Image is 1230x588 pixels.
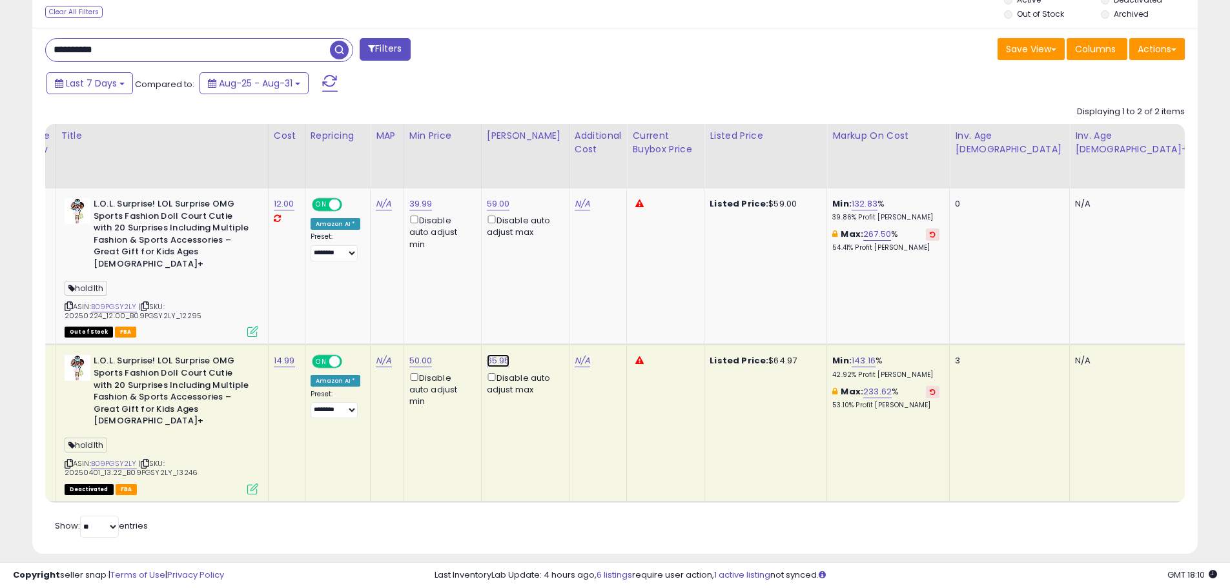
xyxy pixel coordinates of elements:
[487,354,510,367] a: 65.95
[360,38,410,61] button: Filters
[409,129,476,143] div: Min Price
[65,198,258,336] div: ASIN:
[167,569,224,581] a: Privacy Policy
[6,129,50,156] div: Fulfillable Quantity
[409,198,433,210] a: 39.99
[311,218,361,230] div: Amazon AI *
[435,569,1217,582] div: Last InventoryLab Update: 4 hours ago, require user action, not synced.
[274,198,294,210] a: 12.00
[65,198,90,224] img: 417pdBvSg5L._SL40_.jpg
[841,385,863,398] b: Max:
[376,198,391,210] a: N/A
[340,356,360,367] span: OFF
[832,198,939,222] div: %
[1075,129,1204,156] div: Inv. Age [DEMOGRAPHIC_DATA]-180
[65,327,113,338] span: All listings that are currently out of stock and unavailable for purchase on Amazon
[311,129,365,143] div: Repricing
[409,213,471,250] div: Disable auto adjust min
[45,6,103,18] div: Clear All Filters
[1075,355,1200,367] div: N/A
[110,569,165,581] a: Terms of Use
[13,569,60,581] strong: Copyright
[65,281,107,296] span: holdlth
[274,354,295,367] a: 14.99
[311,375,361,387] div: Amazon AI *
[487,370,559,396] div: Disable auto adjust max
[852,198,877,210] a: 132.83
[487,129,564,143] div: [PERSON_NAME]
[313,356,329,367] span: ON
[487,198,510,210] a: 59.00
[863,228,891,241] a: 267.50
[94,355,251,430] b: L.O.L. Surprise! LOL Surprise OMG Sports Fashion Doll Court Cutie with 20 Surprises Including Mul...
[955,198,1060,210] div: 0
[340,199,360,210] span: OFF
[841,228,863,240] b: Max:
[376,354,391,367] a: N/A
[65,438,107,452] span: holdlth
[94,198,251,273] b: L.O.L. Surprise! LOL Surprise OMG Sports Fashion Doll Court Cutie with 20 Surprises Including Mul...
[832,386,939,410] div: %
[135,78,194,90] span: Compared to:
[827,124,950,188] th: The percentage added to the cost of goods (COGS) that forms the calculator for Min & Max prices.
[1129,38,1185,60] button: Actions
[998,38,1065,60] button: Save View
[710,129,821,143] div: Listed Price
[1167,569,1217,581] span: 2025-09-10 18:10 GMT
[1017,8,1064,19] label: Out of Stock
[409,354,433,367] a: 50.00
[65,458,198,478] span: | SKU: 20250401_13.22_B09PGSY2LY_13246
[219,77,292,90] span: Aug-25 - Aug-31
[710,198,817,210] div: $59.00
[13,569,224,582] div: seller snap | |
[313,199,329,210] span: ON
[632,129,699,156] div: Current Buybox Price
[832,354,852,367] b: Min:
[65,301,201,321] span: | SKU: 20250224_12.00_B09PGSY2LY_12295
[274,129,300,143] div: Cost
[832,129,944,143] div: Markup on Cost
[852,354,876,367] a: 143.16
[115,327,137,338] span: FBA
[832,243,939,252] p: 54.41% Profit [PERSON_NAME]
[91,458,137,469] a: B09PGSY2LY
[61,129,263,143] div: Title
[575,354,590,367] a: N/A
[1075,198,1200,210] div: N/A
[65,484,114,495] span: All listings that are unavailable for purchase on Amazon for any reason other than out-of-stock
[65,355,258,492] div: ASIN:
[863,385,892,398] a: 233.62
[116,484,138,495] span: FBA
[311,390,361,419] div: Preset:
[832,198,852,210] b: Min:
[832,355,939,379] div: %
[597,569,632,581] a: 6 listings
[1067,38,1127,60] button: Columns
[710,355,817,367] div: $64.97
[200,72,309,94] button: Aug-25 - Aug-31
[1114,8,1149,19] label: Archived
[46,72,133,94] button: Last 7 Days
[832,213,939,222] p: 39.86% Profit [PERSON_NAME]
[487,213,559,238] div: Disable auto adjust max
[832,370,939,380] p: 42.92% Profit [PERSON_NAME]
[714,569,770,581] a: 1 active listing
[710,354,768,367] b: Listed Price:
[575,129,622,156] div: Additional Cost
[91,301,137,312] a: B09PGSY2LY
[832,228,939,252] div: %
[311,232,361,261] div: Preset:
[409,370,471,408] div: Disable auto adjust min
[55,520,148,532] span: Show: entries
[66,77,117,90] span: Last 7 Days
[832,401,939,410] p: 53.10% Profit [PERSON_NAME]
[1075,43,1116,56] span: Columns
[955,129,1064,156] div: Inv. Age [DEMOGRAPHIC_DATA]
[1077,106,1185,118] div: Displaying 1 to 2 of 2 items
[575,198,590,210] a: N/A
[376,129,398,143] div: MAP
[710,198,768,210] b: Listed Price:
[955,355,1060,367] div: 3
[65,355,90,381] img: 417pdBvSg5L._SL40_.jpg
